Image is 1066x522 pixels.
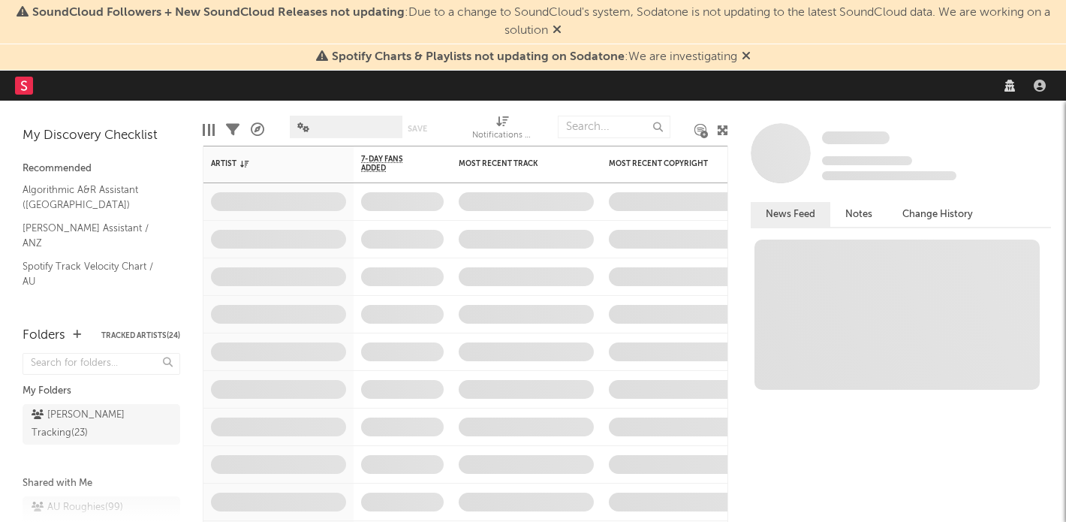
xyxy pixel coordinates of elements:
div: Notifications (Artist) [472,108,532,152]
button: Change History [887,202,988,227]
div: [PERSON_NAME] Tracking ( 23 ) [32,406,137,442]
span: Dismiss [742,51,751,63]
button: Notes [830,202,887,227]
span: Tracking Since: [DATE] [822,156,912,165]
a: [PERSON_NAME] Tracking(23) [23,404,180,445]
span: 0 fans last week [822,171,956,180]
div: Shared with Me [23,475,180,493]
div: A&R Pipeline [251,108,264,152]
button: Save [408,125,427,133]
span: Some Artist [822,131,890,144]
div: Artist [211,159,324,168]
span: SoundCloud Followers + New SoundCloud Releases not updating [32,7,405,19]
input: Search... [558,116,670,138]
div: My Folders [23,382,180,400]
a: [PERSON_NAME] Assistant / ANZ [23,220,165,251]
div: Recommended [23,160,180,178]
a: Algorithmic A&R Assistant ([GEOGRAPHIC_DATA]) [23,182,165,213]
a: General A&R Assistant ([GEOGRAPHIC_DATA]) [23,297,165,327]
button: News Feed [751,202,830,227]
div: Edit Columns [203,108,215,152]
div: AU Roughies ( 99 ) [32,499,123,517]
div: Filters [226,108,239,152]
div: Notifications (Artist) [472,127,532,145]
input: Search for folders... [23,353,180,375]
span: : We are investigating [332,51,737,63]
span: Dismiss [553,25,562,37]
div: Most Recent Copyright [609,159,721,168]
a: Spotify Track Velocity Chart / AU [23,258,165,289]
span: 7-Day Fans Added [361,155,421,173]
a: Some Artist [822,131,890,146]
div: Most Recent Track [459,159,571,168]
div: Folders [23,327,65,345]
div: My Discovery Checklist [23,127,180,145]
span: Spotify Charts & Playlists not updating on Sodatone [332,51,625,63]
span: : Due to a change to SoundCloud's system, Sodatone is not updating to the latest SoundCloud data.... [32,7,1050,37]
button: Tracked Artists(24) [101,332,180,339]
